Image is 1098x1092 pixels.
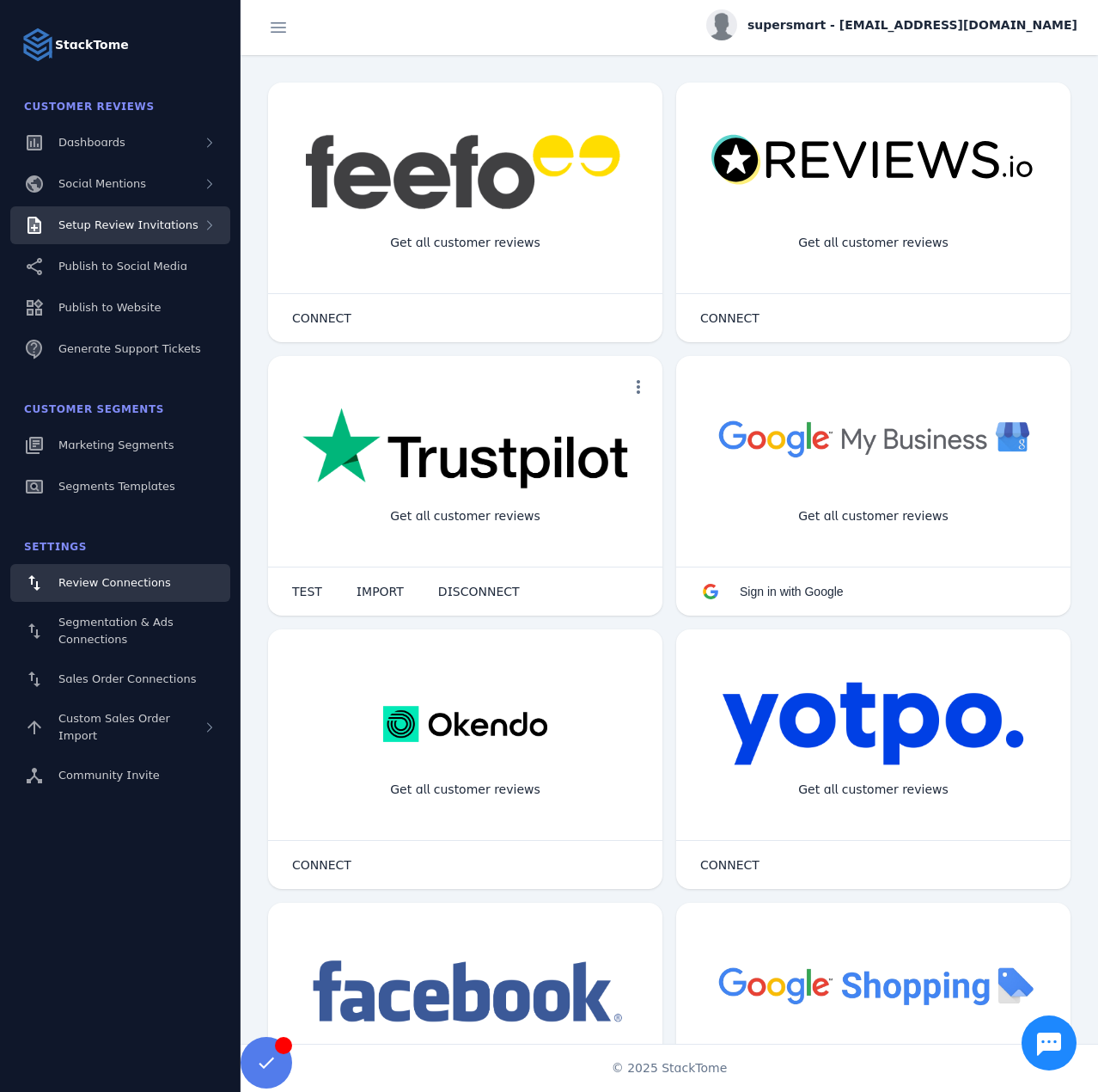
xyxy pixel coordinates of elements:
[275,574,339,609] button: TEST
[58,136,125,149] span: Dashboards
[10,564,230,602] a: Review Connections
[747,16,1077,34] span: supersmart - [EMAIL_ADDRESS][DOMAIN_NAME]
[10,330,230,368] a: Generate Support Tickets
[421,574,537,609] button: DISCONNECT
[275,301,369,335] button: CONNECT
[357,586,404,598] span: IMPORT
[711,134,1036,187] img: reviewsio.svg
[58,769,160,782] span: Community Invite
[10,757,230,794] a: Community Invite
[24,403,164,415] span: Customer Segments
[10,660,230,698] a: Sales Order Connections
[292,312,351,324] span: CONNECT
[376,220,554,266] div: Get all customer reviews
[21,28,55,62] img: Logo image
[784,220,962,266] div: Get all customer reviews
[55,36,129,54] strong: StackTome
[683,574,861,609] button: Sign in with Google
[339,574,421,609] button: IMPORT
[784,494,962,539] div: Get all customer reviews
[706,9,1077,40] button: supersmart - [EMAIL_ADDRESS][DOMAIN_NAME]
[292,859,351,871] span: CONNECT
[438,586,520,598] span: DISCONNECT
[302,134,628,210] img: feefo.png
[10,426,230,464] a: Marketing Segments
[58,260,187,273] span: Publish to Social Media
[683,301,777,335] button: CONNECT
[58,439,174,451] span: Marketing Segments
[706,9,737,40] img: profile.jpg
[621,370,656,404] button: more
[58,672,196,685] span: Sales Order Connections
[700,859,759,871] span: CONNECT
[58,576,171,589] span: Review Connections
[58,342,201,355] span: Generate Support Tickets
[58,712,170,742] span: Custom Sales Order Import
[24,541,87,553] span: Settings
[711,408,1036,469] img: googlebusiness.png
[383,681,547,767] img: okendo.webp
[24,101,155,113] span: Customer Reviews
[784,767,962,813] div: Get all customer reviews
[740,585,844,598] span: Sign in with Google
[10,605,230,657] a: Segmentation & Ads Connections
[58,301,161,314] span: Publish to Website
[376,494,554,539] div: Get all customer reviews
[10,468,230,506] a: Segments Templates
[722,681,1025,767] img: yotpo.png
[10,289,230,327] a: Publish to Website
[10,248,230,285] a: Publish to Social Media
[302,954,628,1031] img: facebook.png
[772,1040,974,1086] div: Import Products from Google
[711,954,1036,1015] img: googleshopping.png
[58,480,175,493] span: Segments Templates
[700,312,759,324] span: CONNECT
[302,408,628,492] img: trustpilot.png
[683,848,777,882] button: CONNECT
[58,177,146,190] span: Social Mentions
[275,848,369,882] button: CONNECT
[376,767,554,813] div: Get all customer reviews
[292,586,322,598] span: TEST
[58,616,174,646] span: Segmentation & Ads Connections
[612,1059,728,1077] span: © 2025 StackTome
[58,218,198,231] span: Setup Review Invitations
